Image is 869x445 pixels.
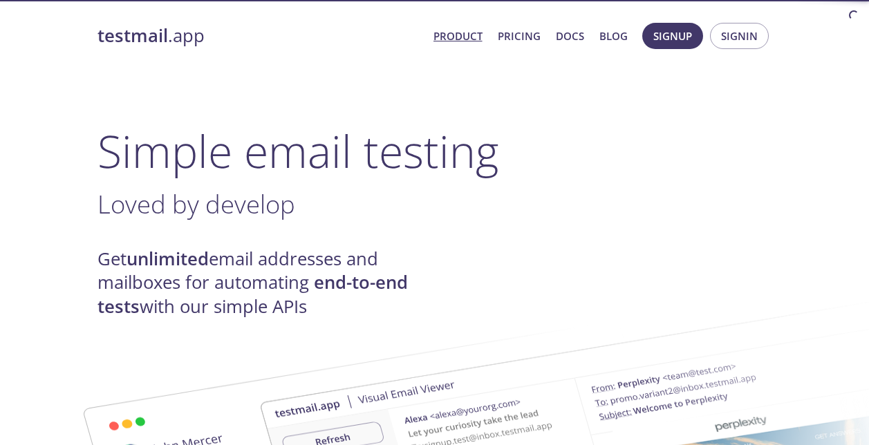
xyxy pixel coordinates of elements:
[97,247,435,319] h4: Get email addresses and mailboxes for automating with our simple APIs
[97,24,422,48] a: testmail.app
[721,27,758,45] span: Signin
[498,27,541,45] a: Pricing
[556,27,584,45] a: Docs
[653,27,692,45] span: Signup
[97,124,772,178] h1: Simple email testing
[97,187,295,221] span: Loved by develop
[127,247,209,271] strong: unlimited
[642,23,703,49] button: Signup
[97,23,168,48] strong: testmail
[710,23,769,49] button: Signin
[599,27,628,45] a: Blog
[433,27,483,45] a: Product
[97,270,408,318] strong: end-to-end tests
